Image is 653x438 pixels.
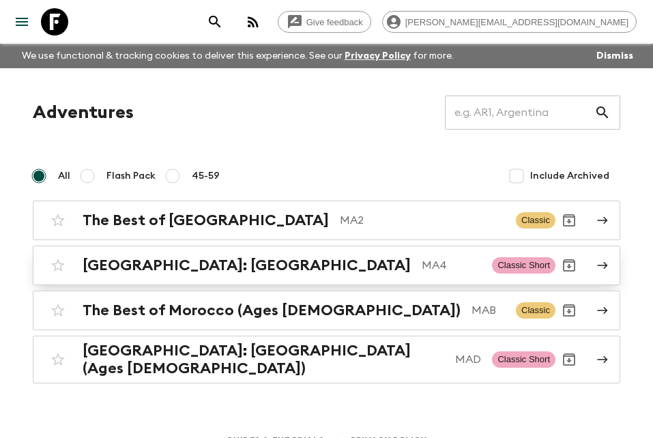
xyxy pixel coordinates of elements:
div: [PERSON_NAME][EMAIL_ADDRESS][DOMAIN_NAME] [382,11,637,33]
h2: The Best of Morocco (Ages [DEMOGRAPHIC_DATA]) [83,302,461,319]
a: Privacy Policy [345,51,411,61]
p: MAB [471,302,505,319]
input: e.g. AR1, Argentina [445,93,594,132]
span: Give feedback [299,17,371,27]
h2: [GEOGRAPHIC_DATA]: [GEOGRAPHIC_DATA] (Ages [DEMOGRAPHIC_DATA]) [83,342,444,377]
span: Classic Short [492,257,555,274]
button: Archive [555,346,583,373]
span: Classic Short [492,351,555,368]
button: Archive [555,297,583,324]
a: [GEOGRAPHIC_DATA]: [GEOGRAPHIC_DATA] (Ages [DEMOGRAPHIC_DATA])MADClassic ShortArchive [33,336,620,383]
button: menu [8,8,35,35]
button: Archive [555,207,583,234]
a: Give feedback [278,11,371,33]
p: MA4 [422,257,481,274]
span: All [58,169,70,183]
span: [PERSON_NAME][EMAIL_ADDRESS][DOMAIN_NAME] [398,17,636,27]
span: Include Archived [530,169,609,183]
h1: Adventures [33,99,134,126]
span: Classic [516,212,555,229]
h2: [GEOGRAPHIC_DATA]: [GEOGRAPHIC_DATA] [83,257,411,274]
p: MA2 [340,212,505,229]
a: The Best of Morocco (Ages [DEMOGRAPHIC_DATA])MABClassicArchive [33,291,620,330]
a: [GEOGRAPHIC_DATA]: [GEOGRAPHIC_DATA]MA4Classic ShortArchive [33,246,620,285]
a: The Best of [GEOGRAPHIC_DATA]MA2ClassicArchive [33,201,620,240]
span: Flash Pack [106,169,156,183]
h2: The Best of [GEOGRAPHIC_DATA] [83,211,329,229]
button: Dismiss [593,46,637,65]
p: MAD [455,351,481,368]
span: Classic [516,302,555,319]
button: search adventures [201,8,229,35]
button: Archive [555,252,583,279]
p: We use functional & tracking cookies to deliver this experience. See our for more. [16,44,459,68]
span: 45-59 [192,169,220,183]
